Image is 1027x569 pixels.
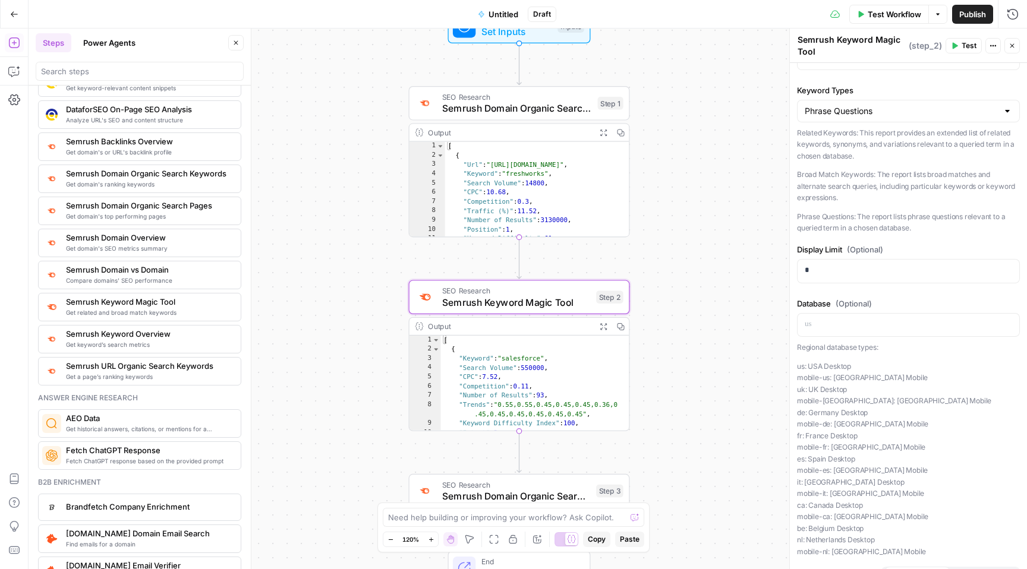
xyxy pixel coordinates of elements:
[46,173,58,184] img: p4kt2d9mz0di8532fmfgvfq6uqa0
[76,33,143,52] button: Power Agents
[442,91,592,102] span: SEO Research
[533,9,551,20] span: Draft
[797,298,1020,309] label: Database
[517,43,521,85] g: Edge from start to step_1
[797,244,1020,255] label: Display Limit
[409,474,630,508] div: SEO ResearchSemrush Domain Organic Search KeywordsStep 3
[442,479,591,490] span: SEO Research
[409,419,441,428] div: 9
[66,115,231,125] span: Analyze URL's SEO and content structure
[436,151,444,160] span: Toggle code folding, rows 2 through 12
[588,534,606,545] span: Copy
[46,238,58,248] img: 4e4w6xi9sjogcjglmt5eorgxwtyu
[46,206,58,216] img: otu06fjiulrdwrqmbs7xihm55rg9
[66,456,231,466] span: Fetch ChatGPT response based on the provided prompt
[46,109,58,121] img: y3iv96nwgxbwrvt76z37ug4ox9nv
[615,532,644,547] button: Paste
[409,179,445,188] div: 5
[46,501,58,513] img: d2drbpdw36vhgieguaa2mb4tee3c
[409,391,441,401] div: 7
[517,431,521,473] g: Edge from step_2 to step_3
[432,336,440,345] span: Toggle code folding, rows 1 through 12
[66,444,231,456] span: Fetch ChatGPT Response
[409,280,630,431] div: SEO ResearchSemrush Keyword Magic ToolStep 2Output[ { "Keyword":"salesforce", "Search Volume":550...
[66,103,231,115] span: DataforSEO On-Page SEO Analysis
[66,264,231,276] span: Semrush Domain vs Domain
[66,147,231,157] span: Get domain's or URL's backlink profile
[66,360,231,372] span: Semrush URL Organic Search Keywords
[471,5,525,24] button: Untitled
[847,244,883,255] span: (Optional)
[849,5,928,24] button: Test Workflow
[409,169,445,179] div: 4
[598,97,623,110] div: Step 1
[46,533,58,545] img: 8sr9m752o402vsyv5xlmk1fykvzq
[409,216,445,225] div: 9
[442,101,592,115] span: Semrush Domain Organic Search Keywords
[409,382,441,391] div: 6
[66,232,231,244] span: Semrush Domain Overview
[805,105,998,117] input: Phrase Questions
[66,276,231,285] span: Compare domains' SEO performance
[409,188,445,198] div: 6
[66,296,231,308] span: Semrush Keyword Magic Tool
[409,372,441,382] div: 5
[946,38,982,53] button: Test
[409,225,445,235] div: 10
[66,244,231,253] span: Get domain's SEO metrics summary
[962,40,976,51] span: Test
[418,290,432,304] img: 8a3tdog8tf0qdwwcclgyu02y995m
[409,354,441,363] div: 3
[442,285,591,296] span: SEO Research
[409,235,445,244] div: 11
[428,321,591,332] div: Output
[797,361,1020,558] p: us: USA Desktop mobile-us: [GEOGRAPHIC_DATA] Mobile uk: UK Desktop mobile-[GEOGRAPHIC_DATA]: [GEO...
[489,8,518,20] span: Untitled
[428,127,591,138] div: Output
[797,342,1020,353] p: Regional database types:
[418,97,432,110] img: p4kt2d9mz0di8532fmfgvfq6uqa0
[66,167,231,179] span: Semrush Domain Organic Search Keywords
[481,24,552,39] span: Set Inputs
[952,5,993,24] button: Publish
[409,428,441,438] div: 10
[409,86,630,237] div: SEO ResearchSemrush Domain Organic Search KeywordsStep 1Output[ { "Url":"[URL][DOMAIN_NAME]", "Ke...
[868,8,921,20] span: Test Workflow
[402,535,419,544] span: 120%
[797,169,1020,204] p: Broad Match Keywords: The report lists broad matches and alternate search queries, including part...
[66,424,231,434] span: Get historical answers, citations, or mentions for a question
[66,200,231,211] span: Semrush Domain Organic Search Pages
[436,142,444,151] span: Toggle code folding, rows 1 through 552
[517,237,521,279] g: Edge from step_1 to step_2
[46,301,58,313] img: 8a3tdog8tf0qdwwcclgyu02y995m
[596,290,623,304] div: Step 2
[46,270,58,280] img: zn8kcn4lc16eab7ly04n2pykiy7x
[798,34,906,58] textarea: Semrush Keyword Magic Tool
[409,345,441,355] div: 2
[409,207,445,216] div: 8
[41,65,238,77] input: Search steps
[66,135,231,147] span: Semrush Backlinks Overview
[38,393,241,403] div: Answer engine research
[66,539,231,549] span: Find emails for a domain
[66,340,231,349] span: Get keyword’s search metrics
[959,8,986,20] span: Publish
[432,345,440,355] span: Toggle code folding, rows 2 through 11
[442,489,591,503] span: Semrush Domain Organic Search Keywords
[583,532,610,547] button: Copy
[66,501,231,513] span: Brandfetch Company Enrichment
[418,485,432,497] img: p4kt2d9mz0di8532fmfgvfq6uqa0
[409,363,441,373] div: 4
[36,33,71,52] button: Steps
[620,534,639,545] span: Paste
[38,477,241,488] div: B2b enrichment
[442,295,591,309] span: Semrush Keyword Magic Tool
[66,211,231,221] span: Get domain's top performing pages
[481,556,578,567] span: End
[46,141,58,151] img: 3lyvnidk9veb5oecvmize2kaffdg
[409,160,445,170] div: 3
[66,308,231,317] span: Get related and broad match keywords
[797,211,1020,234] p: Phrase Questions: The report lists phrase questions relevant to a queried term in a chosen database.
[909,40,942,52] span: ( step_2 )
[66,372,231,381] span: Get a page’s ranking keywords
